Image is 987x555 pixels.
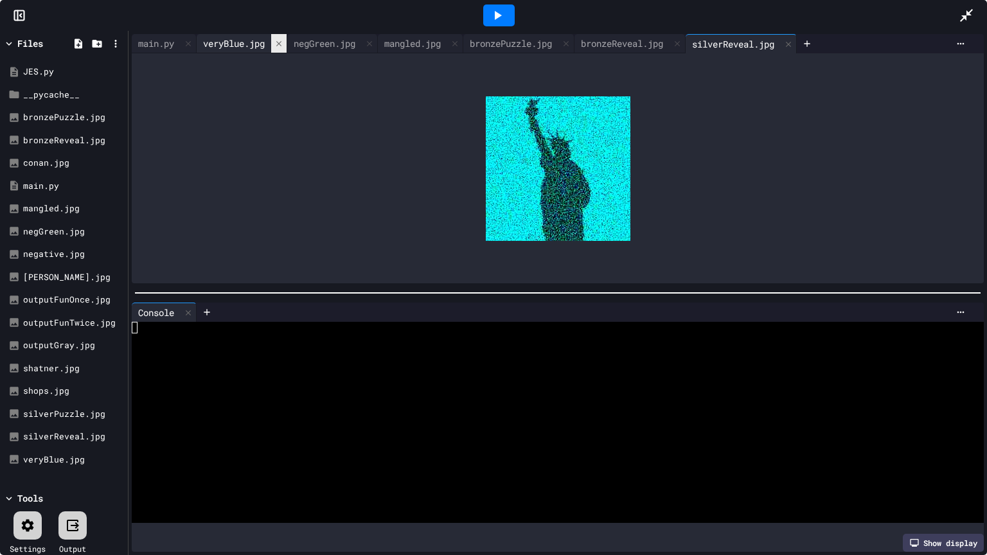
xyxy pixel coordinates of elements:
[287,37,362,50] div: negGreen.jpg
[463,37,558,50] div: bronzePuzzle.jpg
[287,34,378,53] div: negGreen.jpg
[5,5,89,82] div: Chat with us now!Close
[463,34,574,53] div: bronzePuzzle.jpg
[378,37,447,50] div: mangled.jpg
[574,37,670,50] div: bronzeReveal.jpg
[574,34,686,53] div: bronzeReveal.jpg
[378,34,463,53] div: mangled.jpg
[132,34,197,53] div: main.py
[132,37,181,50] div: main.py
